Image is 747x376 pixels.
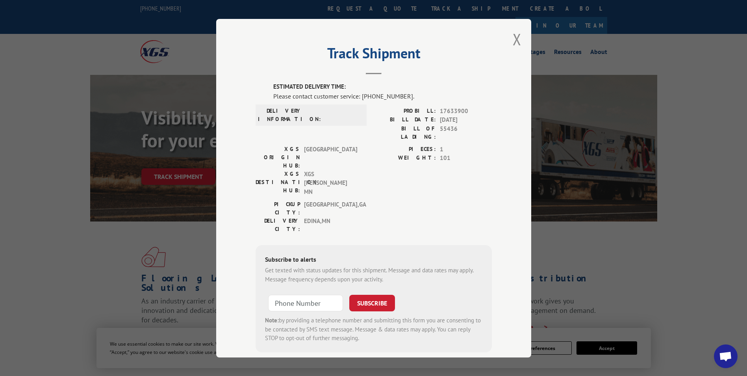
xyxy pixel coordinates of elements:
label: WEIGHT: [374,154,436,163]
span: [GEOGRAPHIC_DATA] , GA [304,200,357,217]
div: by providing a telephone number and submitting this form you are consenting to be contacted by SM... [265,316,482,343]
span: 101 [440,154,492,163]
span: XGS [PERSON_NAME] MN [304,169,357,196]
label: PICKUP CITY: [256,200,300,217]
label: PIECES: [374,145,436,154]
input: Phone Number [268,295,343,311]
label: PROBILL: [374,106,436,115]
div: Please contact customer service: [PHONE_NUMBER]. [273,91,492,101]
button: Close modal [513,29,521,50]
div: Subscribe to alerts [265,255,482,266]
strong: Note: [265,316,279,324]
label: XGS ORIGIN HUB: [256,145,300,169]
label: BILL DATE: [374,115,436,125]
span: 55436 [440,124,492,141]
span: 17633900 [440,106,492,115]
button: SUBSCRIBE [349,295,395,311]
label: ESTIMATED DELIVERY TIME: [273,82,492,91]
span: 1 [440,145,492,154]
label: DELIVERY INFORMATION: [258,106,302,123]
label: BILL OF LADING: [374,124,436,141]
div: Open chat [714,344,738,368]
div: Get texted with status updates for this shipment. Message and data rates may apply. Message frequ... [265,266,482,284]
span: EDINA , MN [304,217,357,233]
span: [DATE] [440,115,492,125]
label: DELIVERY CITY: [256,217,300,233]
h2: Track Shipment [256,48,492,63]
span: [GEOGRAPHIC_DATA] [304,145,357,169]
label: XGS DESTINATION HUB: [256,169,300,196]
